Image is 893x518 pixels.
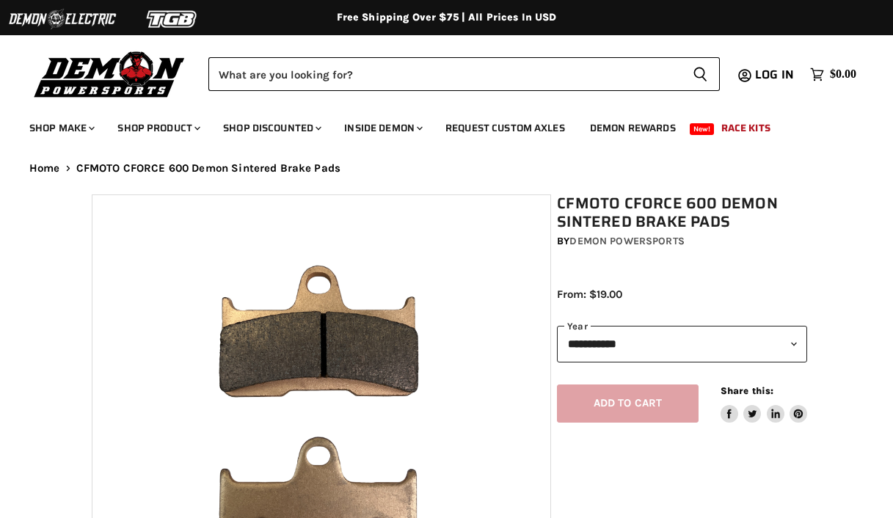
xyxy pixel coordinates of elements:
[557,326,807,362] select: year
[803,64,864,85] a: $0.00
[557,233,807,249] div: by
[681,57,720,91] button: Search
[212,113,330,143] a: Shop Discounted
[748,68,803,81] a: Log in
[721,384,808,423] aside: Share this:
[29,162,60,175] a: Home
[208,57,720,91] form: Product
[208,57,681,91] input: Search
[333,113,431,143] a: Inside Demon
[18,107,853,143] ul: Main menu
[29,48,190,100] img: Demon Powersports
[117,5,227,33] img: TGB Logo 2
[434,113,576,143] a: Request Custom Axles
[690,123,715,135] span: New!
[830,68,856,81] span: $0.00
[7,5,117,33] img: Demon Electric Logo 2
[579,113,687,143] a: Demon Rewards
[557,194,807,231] h1: CFMOTO CFORCE 600 Demon Sintered Brake Pads
[755,65,794,84] span: Log in
[106,113,209,143] a: Shop Product
[557,288,622,301] span: From: $19.00
[710,113,781,143] a: Race Kits
[721,385,773,396] span: Share this:
[569,235,684,247] a: Demon Powersports
[76,162,340,175] span: CFMOTO CFORCE 600 Demon Sintered Brake Pads
[18,113,103,143] a: Shop Make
